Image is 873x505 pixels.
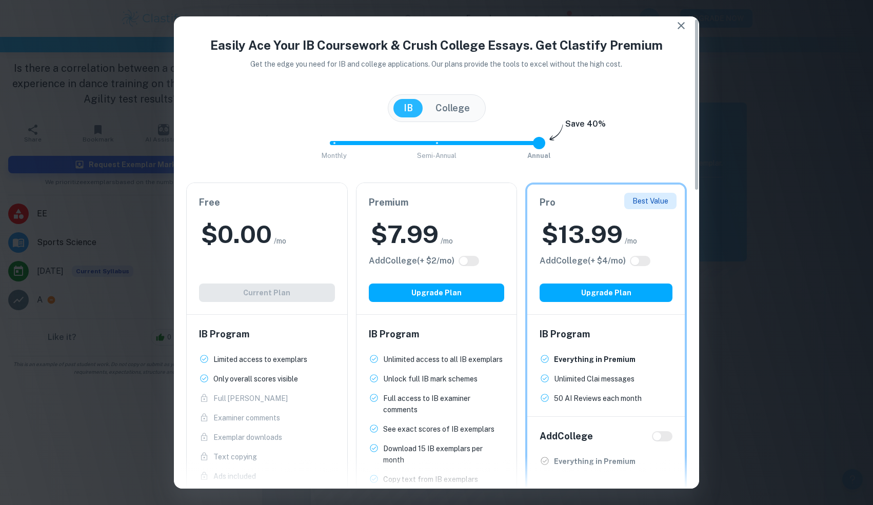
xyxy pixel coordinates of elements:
p: 50 AI Reviews each month [554,393,642,404]
h6: Save 40% [565,118,606,135]
h2: $ 13.99 [542,218,623,251]
h6: Premium [369,195,505,210]
button: College [425,99,480,117]
h6: IB Program [369,327,505,341]
p: Limited access to exemplars [213,354,307,365]
span: /mo [625,235,637,247]
h6: IB Program [540,327,672,341]
p: Unlimited access to all IB exemplars [383,354,503,365]
img: subscription-arrow.svg [549,124,563,142]
span: Monthly [322,152,347,159]
h4: Easily Ace Your IB Coursework & Crush College Essays. Get Clastify Premium [186,36,687,54]
span: Semi-Annual [417,152,457,159]
p: Everything in Premium [554,354,636,365]
h6: Add College [540,429,593,443]
p: Only overall scores visible [213,373,298,385]
p: Get the edge you need for IB and college applications. Our plans provide the tools to excel witho... [236,58,637,70]
p: Unlimited Clai messages [554,373,634,385]
p: Unlock full IB mark schemes [383,373,478,385]
p: Examiner comments [213,412,280,423]
p: Full access to IB examiner comments [383,393,505,415]
p: Best Value [632,195,668,207]
h6: Click to see all the additional College features. [540,255,626,267]
h2: $ 7.99 [371,218,439,251]
h6: IB Program [199,327,335,341]
p: Download 15 IB exemplars per month [383,443,505,466]
button: IB [393,99,423,117]
p: Full [PERSON_NAME] [213,393,288,404]
h6: Click to see all the additional College features. [369,255,454,267]
button: Upgrade Plan [369,284,505,302]
p: Exemplar downloads [213,432,282,443]
p: See exact scores of IB exemplars [383,423,494,435]
h6: Free [199,195,335,210]
h6: Pro [540,195,672,210]
span: /mo [274,235,286,247]
h2: $ 0.00 [201,218,272,251]
button: Upgrade Plan [540,284,672,302]
p: Text copying [213,451,257,462]
span: /mo [441,235,453,247]
span: Annual [527,152,551,159]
